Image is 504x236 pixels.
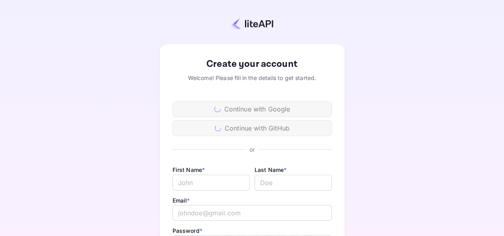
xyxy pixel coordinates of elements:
[173,120,332,136] div: Continue with GitHub
[255,175,332,191] input: Doe
[231,18,273,29] img: liteapi
[173,197,190,204] label: Email
[173,166,205,173] label: First Name
[173,205,332,221] input: johndoe@gmail.com
[255,166,287,173] label: Last Name
[173,74,332,82] div: Welcome! Please fill in the details to get started.
[173,57,332,71] div: Create your account
[173,175,250,191] input: John
[173,101,332,117] div: Continue with Google
[173,227,202,234] label: Password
